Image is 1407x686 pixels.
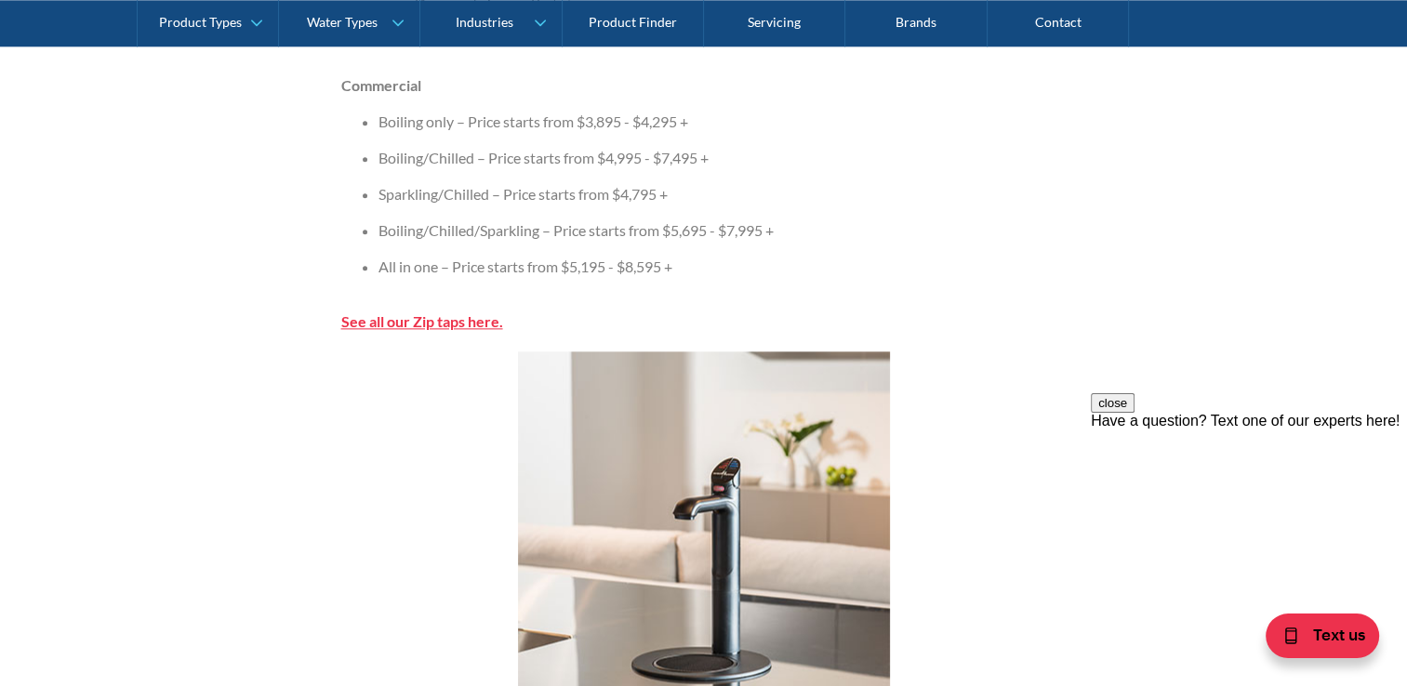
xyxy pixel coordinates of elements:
a: See all our Zip taps here. [341,312,503,330]
li: Sparkling/Chilled – Price starts from $4,795 + [378,183,1067,205]
iframe: podium webchat widget prompt [1091,393,1407,616]
div: Industries [455,15,512,31]
li: Boiling/Chilled – Price starts from $4,995 - $7,495 + [378,147,1067,169]
div: Product Types [159,15,242,31]
li: All in one – Price starts from $5,195 - $8,595 + [378,256,1067,278]
div: Water Types [307,15,378,31]
li: Boiling only – Price starts from $3,895 - $4,295 + [378,111,1067,133]
strong: Commercial [341,76,421,94]
iframe: podium webchat widget bubble [1221,593,1407,686]
li: Boiling/Chilled/Sparkling – Price starts from $5,695 - $7,995 + [378,219,1067,242]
